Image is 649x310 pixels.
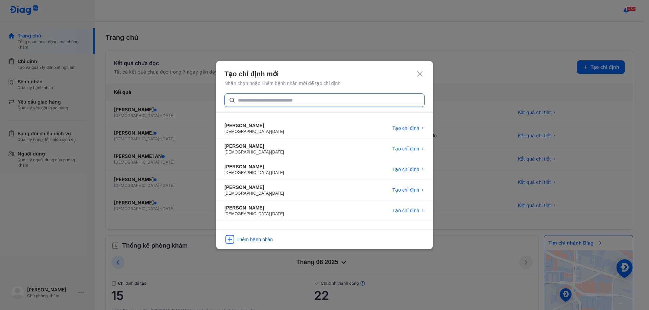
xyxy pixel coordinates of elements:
[224,184,284,191] div: [PERSON_NAME]
[270,150,271,154] span: -
[392,125,419,132] span: Tạo chỉ định
[270,191,271,196] span: -
[224,143,284,149] div: [PERSON_NAME]
[224,129,270,134] span: [DEMOGRAPHIC_DATA]
[271,150,284,154] span: [DATE]
[224,204,284,211] div: [PERSON_NAME]
[270,170,271,175] span: -
[237,236,273,243] div: Thêm bệnh nhân
[270,212,271,216] span: -
[392,187,419,193] span: Tạo chỉ định
[224,69,425,79] div: Tạo chỉ định mới
[271,129,284,134] span: [DATE]
[224,163,284,170] div: [PERSON_NAME]
[224,191,270,196] span: [DEMOGRAPHIC_DATA]
[392,166,419,173] span: Tạo chỉ định
[224,122,284,129] div: [PERSON_NAME]
[271,212,284,216] span: [DATE]
[392,207,419,214] span: Tạo chỉ định
[392,145,419,152] span: Tạo chỉ định
[270,129,271,134] span: -
[224,80,425,87] div: Nhấn chọn hoặc Thêm bệnh nhân mới để tạo chỉ định
[271,191,284,196] span: [DATE]
[224,150,270,154] span: [DEMOGRAPHIC_DATA]
[224,170,270,175] span: [DEMOGRAPHIC_DATA]
[224,212,270,216] span: [DEMOGRAPHIC_DATA]
[271,170,284,175] span: [DATE]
